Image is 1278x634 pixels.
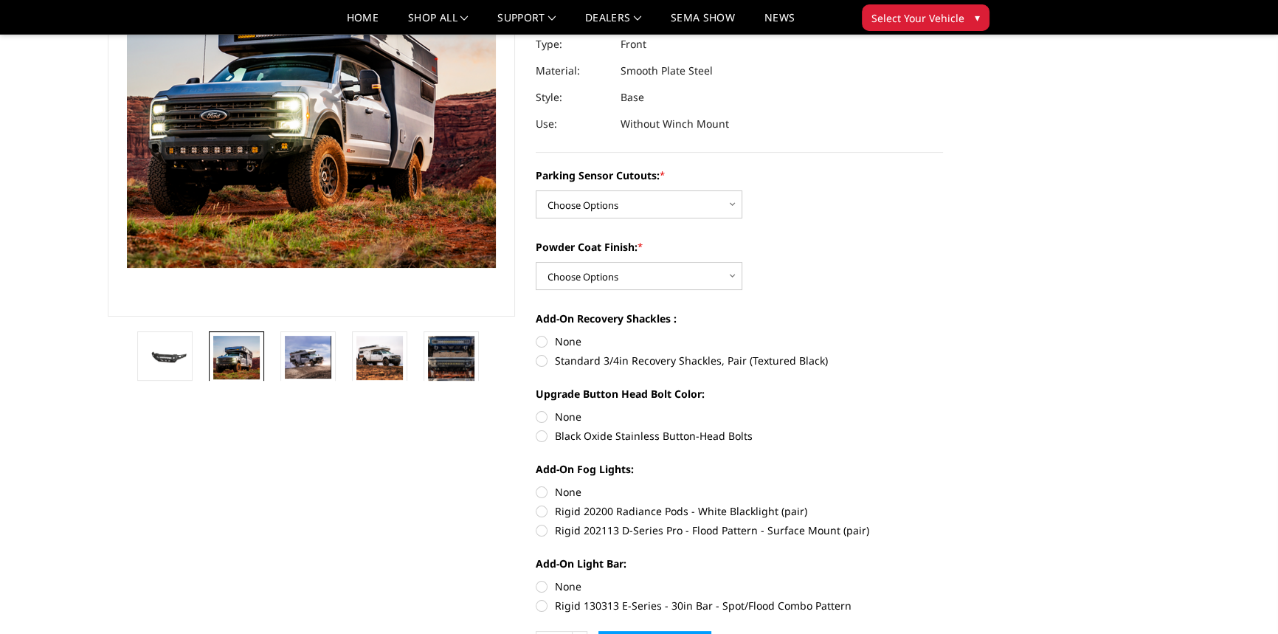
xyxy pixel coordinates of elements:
a: SEMA Show [671,13,735,34]
a: Home [347,13,379,34]
label: Parking Sensor Cutouts: [536,168,943,183]
dd: Without Winch Mount [621,111,729,137]
img: 2023-2025 Ford F250-350 - Freedom Series - Base Front Bumper (non-winch) [285,336,331,379]
label: Add-On Fog Lights: [536,461,943,477]
label: Add-On Light Bar: [536,556,943,571]
label: Rigid 130313 E-Series - 30in Bar - Spot/Flood Combo Pattern [536,598,943,613]
label: None [536,484,943,500]
iframe: Chat Widget [1204,563,1278,634]
label: None [536,579,943,594]
img: 2023-2025 Ford F250-350 - Freedom Series - Base Front Bumper (non-winch) [142,345,188,367]
dd: Base [621,84,644,111]
button: Select Your Vehicle [862,4,989,31]
a: Support [497,13,556,34]
label: None [536,409,943,424]
a: Dealers [585,13,641,34]
label: Add-On Recovery Shackles : [536,311,943,326]
label: None [536,334,943,349]
label: Black Oxide Stainless Button-Head Bolts [536,428,943,444]
dt: Style: [536,84,609,111]
label: Powder Coat Finish: [536,239,943,255]
img: Multiple lighting options [428,336,474,400]
dt: Type: [536,31,609,58]
label: Upgrade Button Head Bolt Color: [536,386,943,402]
a: News [764,13,795,34]
span: Select Your Vehicle [871,10,964,26]
dd: Front [621,31,646,58]
dt: Use: [536,111,609,137]
img: 2023-2025 Ford F250-350 - Freedom Series - Base Front Bumper (non-winch) [213,336,260,379]
dd: Smooth Plate Steel [621,58,713,84]
dt: Material: [536,58,609,84]
label: Standard 3/4in Recovery Shackles, Pair (Textured Black) [536,353,943,368]
label: Rigid 202113 D-Series Pro - Flood Pattern - Surface Mount (pair) [536,523,943,538]
label: Rigid 20200 Radiance Pods - White Blacklight (pair) [536,503,943,519]
span: ▾ [975,10,980,25]
a: shop all [408,13,468,34]
img: 2023-2025 Ford F250-350 - Freedom Series - Base Front Bumper (non-winch) [356,336,403,380]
